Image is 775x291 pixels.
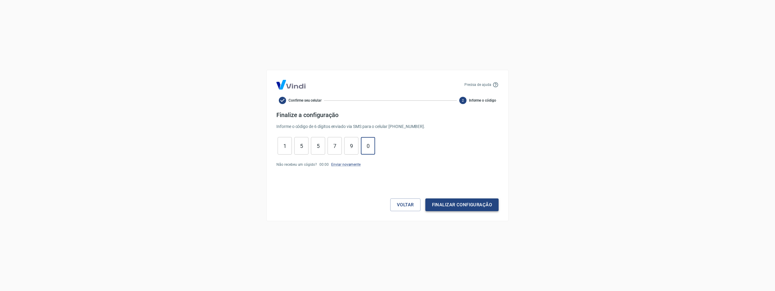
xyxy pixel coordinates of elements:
button: Finalizar configuração [425,198,499,211]
text: 2 [462,99,464,103]
p: Informe o código de 6 dígitos enviado via SMS para o celular [PHONE_NUMBER] . [276,123,499,130]
p: Precisa de ajuda [464,82,491,87]
a: Enviar novamente [331,162,361,167]
span: Confirme seu celular [289,98,322,103]
img: Logo Vind [276,80,305,90]
h4: Finalize a configuração [276,111,499,119]
p: 00 : 00 [319,162,329,167]
button: Voltar [390,198,420,211]
p: Não recebeu um cógido? [276,162,317,167]
span: Informe o código [469,98,496,103]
